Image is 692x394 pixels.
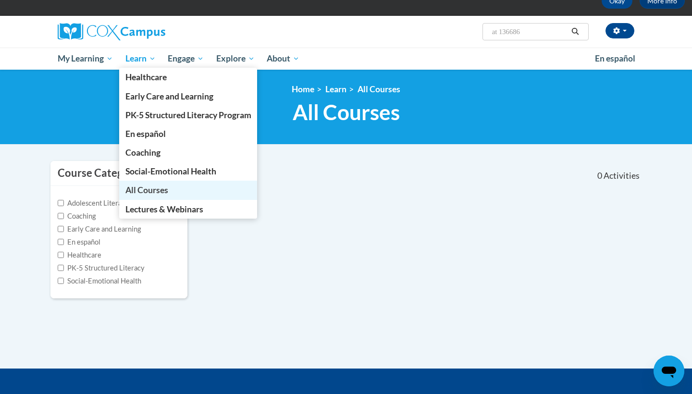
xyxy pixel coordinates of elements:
[119,68,258,86] a: Healthcare
[58,166,139,181] h3: Course Category
[125,148,161,158] span: Coaching
[125,204,203,214] span: Lectures & Webinars
[491,26,568,37] input: Search Courses
[58,265,64,271] input: Checkbox for Options
[119,48,162,70] a: Learn
[58,200,64,206] input: Checkbox for Options
[125,166,216,176] span: Social-Emotional Health
[58,250,101,260] label: Healthcare
[161,48,210,70] a: Engage
[210,48,261,70] a: Explore
[595,53,635,63] span: En español
[58,276,141,286] label: Social-Emotional Health
[58,226,64,232] input: Checkbox for Options
[125,91,213,101] span: Early Care and Learning
[58,252,64,258] input: Checkbox for Options
[119,162,258,181] a: Social-Emotional Health
[589,49,642,69] a: En español
[261,48,306,70] a: About
[125,129,166,139] span: En español
[568,26,582,37] button: Search
[58,213,64,219] input: Checkbox for Options
[58,237,100,247] label: En español
[267,53,299,64] span: About
[119,143,258,162] a: Coaching
[58,211,96,222] label: Coaching
[119,124,258,143] a: En español
[119,87,258,106] a: Early Care and Learning
[605,23,634,38] button: Account Settings
[119,181,258,199] a: All Courses
[604,171,640,181] span: Activities
[358,84,400,94] a: All Courses
[58,53,113,64] span: My Learning
[58,278,64,284] input: Checkbox for Options
[216,53,255,64] span: Explore
[125,53,156,64] span: Learn
[43,48,649,70] div: Main menu
[654,356,684,386] iframe: Button to launch messaging window
[292,84,314,94] a: Home
[119,106,258,124] a: PK-5 Structured Literacy Program
[125,110,251,120] span: PK-5 Structured Literacy Program
[125,72,167,82] span: Healthcare
[597,171,602,181] span: 0
[51,48,119,70] a: My Learning
[58,23,240,40] a: Cox Campus
[168,53,204,64] span: Engage
[58,224,141,234] label: Early Care and Learning
[125,185,168,195] span: All Courses
[58,263,145,273] label: PK-5 Structured Literacy
[119,200,258,219] a: Lectures & Webinars
[293,99,400,125] span: All Courses
[325,84,346,94] a: Learn
[58,239,64,245] input: Checkbox for Options
[58,23,165,40] img: Cox Campus
[58,198,129,209] label: Adolescent Literacy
